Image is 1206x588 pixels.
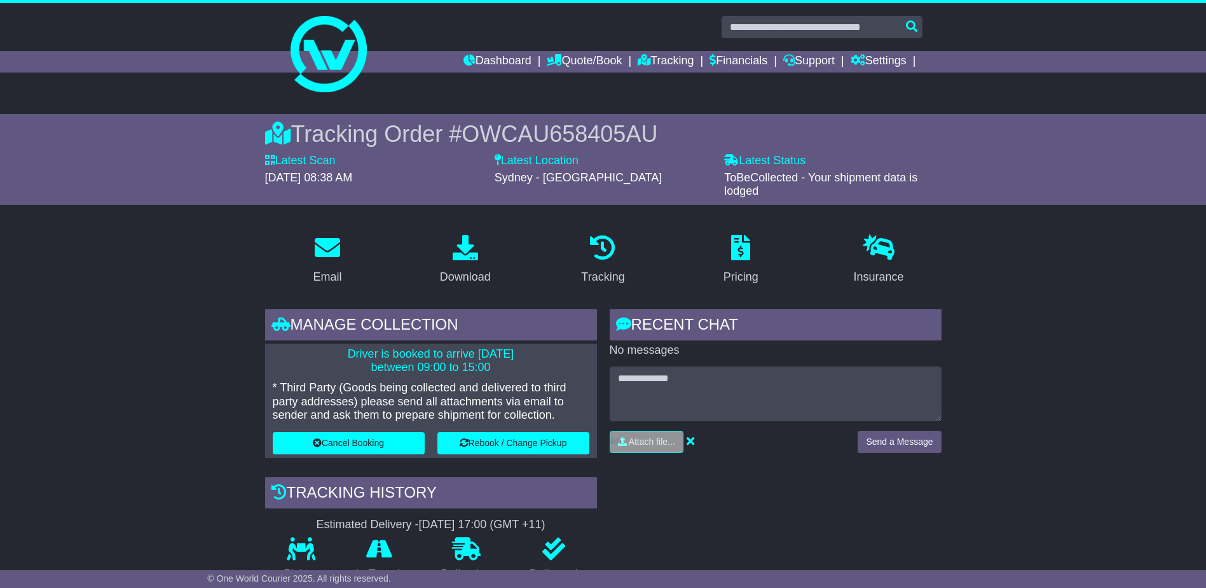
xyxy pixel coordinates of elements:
[207,573,391,584] span: © One World Courier 2025. All rights reserved.
[273,347,589,375] p: Driver is booked to arrive [DATE] between 09:00 to 15:00
[610,309,942,344] div: RECENT CHAT
[440,269,491,286] div: Download
[305,230,350,290] a: Email
[709,51,767,73] a: Financials
[858,431,941,453] button: Send a Message
[265,171,353,184] span: [DATE] 08:38 AM
[854,269,904,286] div: Insurance
[581,269,624,286] div: Tracking
[313,269,341,286] div: Email
[851,51,907,73] a: Settings
[337,568,422,582] p: In Transit
[273,381,589,423] p: * Third Party (Goods being collected and delivered to third party addresses) please send all atta...
[846,230,912,290] a: Insurance
[432,230,499,290] a: Download
[510,568,597,582] p: Delivered
[724,171,917,198] span: ToBeCollected - Your shipment data is lodged
[265,568,338,582] p: Pickup
[437,432,589,454] button: Rebook / Change Pickup
[547,51,622,73] a: Quote/Book
[422,568,511,582] p: Delivering
[610,344,942,358] p: No messages
[463,51,531,73] a: Dashboard
[495,154,579,168] label: Latest Location
[638,51,694,73] a: Tracking
[495,171,662,184] span: Sydney - [GEOGRAPHIC_DATA]
[462,121,657,147] span: OWCAU658405AU
[265,309,597,344] div: Manage collection
[715,230,767,290] a: Pricing
[783,51,835,73] a: Support
[723,269,758,286] div: Pricing
[724,154,805,168] label: Latest Status
[419,518,545,532] div: [DATE] 17:00 (GMT +11)
[573,230,633,290] a: Tracking
[265,154,336,168] label: Latest Scan
[265,120,942,148] div: Tracking Order #
[265,477,597,512] div: Tracking history
[265,518,597,532] div: Estimated Delivery -
[273,432,425,454] button: Cancel Booking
